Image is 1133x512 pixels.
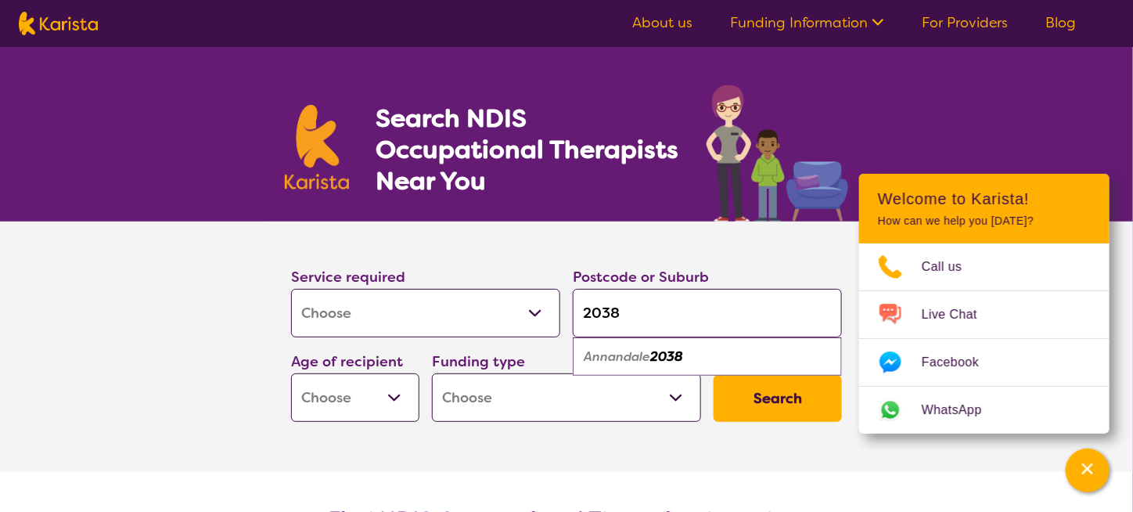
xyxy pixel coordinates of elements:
label: Postcode or Suburb [573,268,709,287]
img: Karista logo [19,12,98,35]
a: Funding Information [730,13,884,32]
span: Live Chat [922,303,996,326]
button: Channel Menu [1066,449,1110,492]
div: Channel Menu [859,174,1110,434]
button: Search [714,375,842,422]
img: Karista logo [285,105,349,189]
h1: Search NDIS Occupational Therapists Near You [376,103,680,197]
div: Annandale 2038 [581,342,834,372]
em: 2038 [650,348,683,365]
span: Call us [922,255,981,279]
em: Annandale [584,348,650,365]
a: About us [632,13,692,32]
p: How can we help you [DATE]? [878,215,1091,228]
label: Funding type [432,352,525,371]
a: For Providers [922,13,1009,32]
span: Facebook [922,351,998,374]
img: occupational-therapy [707,85,848,222]
ul: Choose channel [859,243,1110,434]
a: Blog [1046,13,1077,32]
input: Type [573,289,842,337]
label: Service required [291,268,405,287]
h2: Welcome to Karista! [878,189,1091,208]
span: WhatsApp [922,398,1001,422]
label: Age of recipient [291,352,403,371]
a: Web link opens in a new tab. [859,387,1110,434]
